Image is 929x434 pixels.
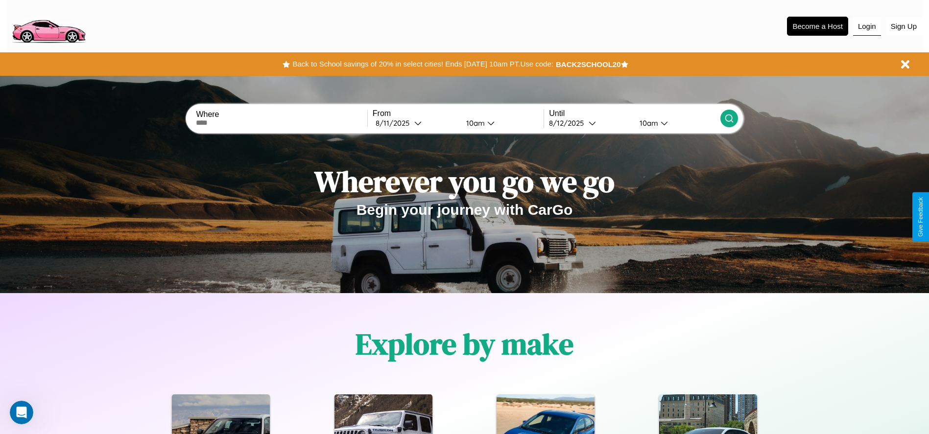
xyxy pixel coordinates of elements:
button: Back to School savings of 20% in select cities! Ends [DATE] 10am PT.Use code: [290,57,555,71]
div: Give Feedback [917,197,924,237]
h1: Explore by make [356,324,573,364]
div: 10am [635,118,661,128]
button: 8/11/2025 [373,118,458,128]
b: BACK2SCHOOL20 [556,60,621,69]
button: Become a Host [787,17,848,36]
button: 10am [632,118,720,128]
div: 8 / 11 / 2025 [376,118,414,128]
button: 10am [458,118,544,128]
img: logo [7,5,90,46]
div: 10am [461,118,487,128]
label: Until [549,109,720,118]
label: Where [196,110,367,119]
label: From [373,109,544,118]
button: Login [853,17,881,36]
button: Sign Up [886,17,922,35]
div: 8 / 12 / 2025 [549,118,589,128]
iframe: Intercom live chat [10,401,33,424]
